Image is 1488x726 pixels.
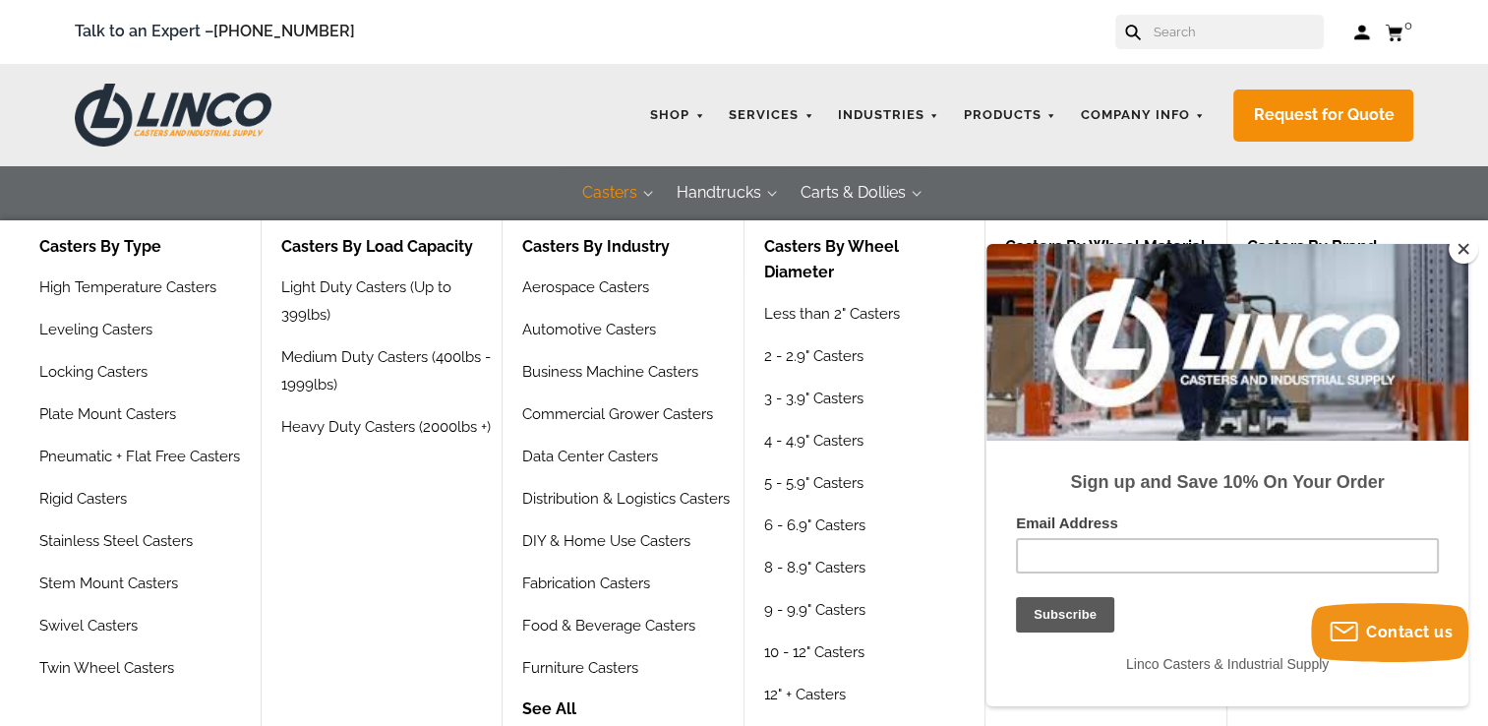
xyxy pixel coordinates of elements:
[75,19,355,45] span: Talk to an Expert –
[84,228,397,248] strong: Sign up and Save 10% On Your Order
[1071,96,1215,135] a: Company Info
[30,353,128,389] input: Subscribe
[1233,90,1413,142] a: Request for Quote
[1385,20,1413,44] a: 0
[828,96,949,135] a: Industries
[563,166,657,220] button: Casters
[75,84,271,147] img: LINCO CASTERS & INDUSTRIAL SUPPLY
[1366,623,1453,641] span: Contact us
[30,271,452,294] label: Email Address
[213,22,355,40] a: [PHONE_NUMBER]
[140,412,342,428] span: Linco Casters & Industrial Supply
[640,96,714,135] a: Shop
[1353,23,1370,42] a: Log in
[1449,234,1478,264] button: Close
[954,96,1066,135] a: Products
[719,96,823,135] a: Services
[1403,18,1411,32] span: 0
[1151,15,1324,49] input: Search
[781,166,925,220] button: Carts & Dollies
[657,166,781,220] button: Handtrucks
[1311,603,1468,662] button: Contact us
